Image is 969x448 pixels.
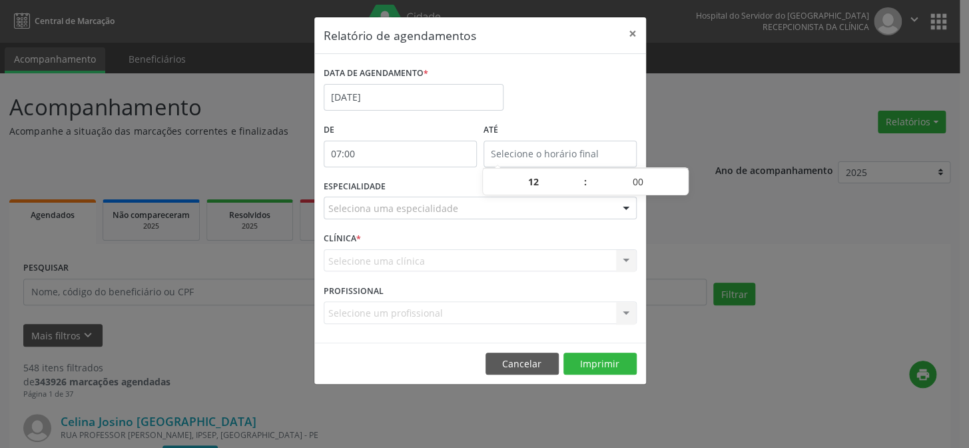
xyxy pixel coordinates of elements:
[324,229,361,249] label: CLÍNICA
[587,169,688,195] input: Minute
[324,84,503,111] input: Selecione uma data ou intervalo
[583,169,587,195] span: :
[328,201,458,215] span: Seleciona uma especialidade
[324,281,384,301] label: PROFISSIONAL
[483,169,583,195] input: Hour
[324,63,428,84] label: DATA DE AGENDAMENTO
[324,27,476,44] h5: Relatório de agendamentos
[324,120,477,141] label: De
[485,353,559,375] button: Cancelar
[563,353,637,375] button: Imprimir
[324,141,477,167] input: Selecione o horário inicial
[619,17,646,50] button: Close
[484,141,637,167] input: Selecione o horário final
[484,120,637,141] label: ATÉ
[324,177,386,197] label: ESPECIALIDADE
